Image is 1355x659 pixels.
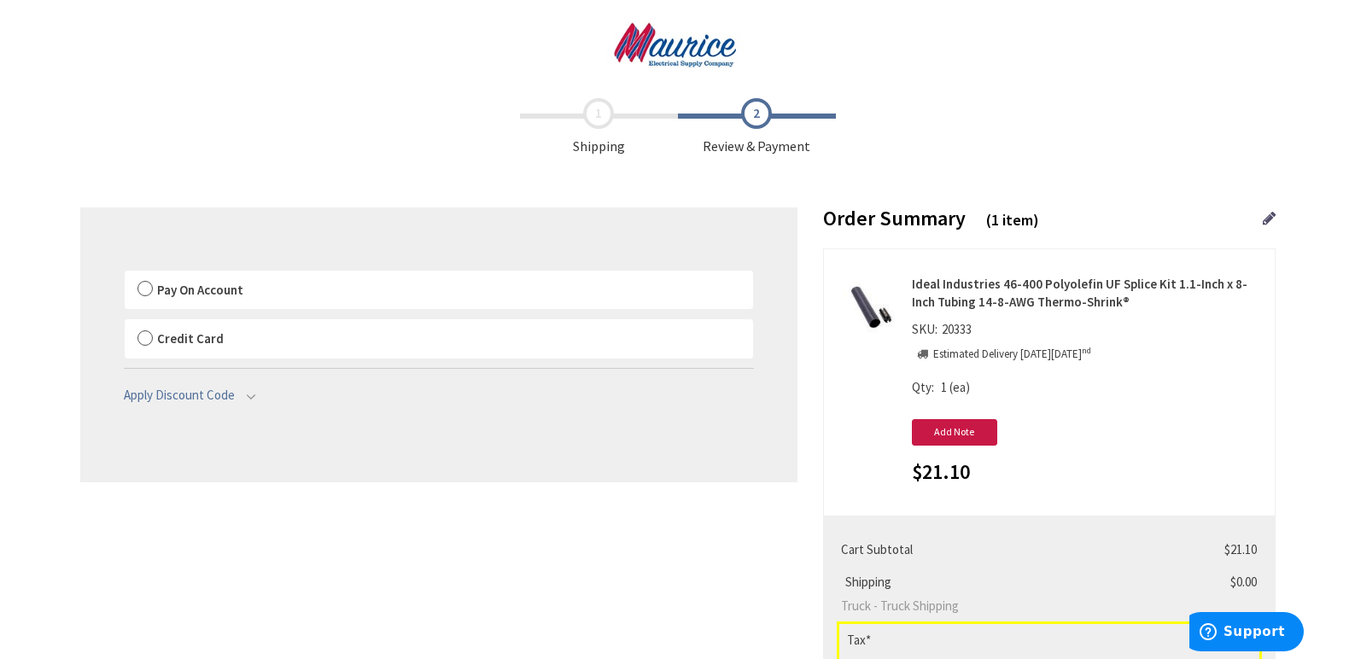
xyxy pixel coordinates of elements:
span: $21.10 [1224,541,1257,557]
sup: nd [1082,345,1091,356]
span: (ea) [949,379,970,395]
span: Truck - Truck Shipping [841,597,1196,615]
span: Qty [912,379,932,395]
span: $0.00 [1230,574,1257,590]
span: Order Summary [823,205,966,231]
span: 1 [941,379,947,395]
img: Ideal Industries 46-400 Polyolefin UF Splice Kit 1.1-Inch x 8-Inch Tubing 14-8-AWG Thermo-Shrink® [844,282,897,335]
span: Apply Discount Code [124,387,235,403]
span: Review & Payment [678,98,836,156]
span: 20333 [937,321,976,337]
span: Credit Card [157,330,224,347]
p: Estimated Delivery [DATE][DATE] [933,347,1091,363]
span: Shipping [841,574,896,590]
div: SKU: [912,320,976,344]
span: $21.10 [912,461,970,483]
span: Shipping [520,98,678,156]
img: Maurice Electrical Supply Company [593,21,761,68]
strong: Ideal Industries 46-400 Polyolefin UF Splice Kit 1.1-Inch x 8-Inch Tubing 14-8-AWG Thermo-Shrink® [912,275,1262,312]
span: (1 item) [986,210,1039,230]
span: Pay On Account [157,282,243,298]
iframe: Opens a widget where you can find more information [1189,612,1304,655]
th: Cart Subtotal [838,534,1203,565]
